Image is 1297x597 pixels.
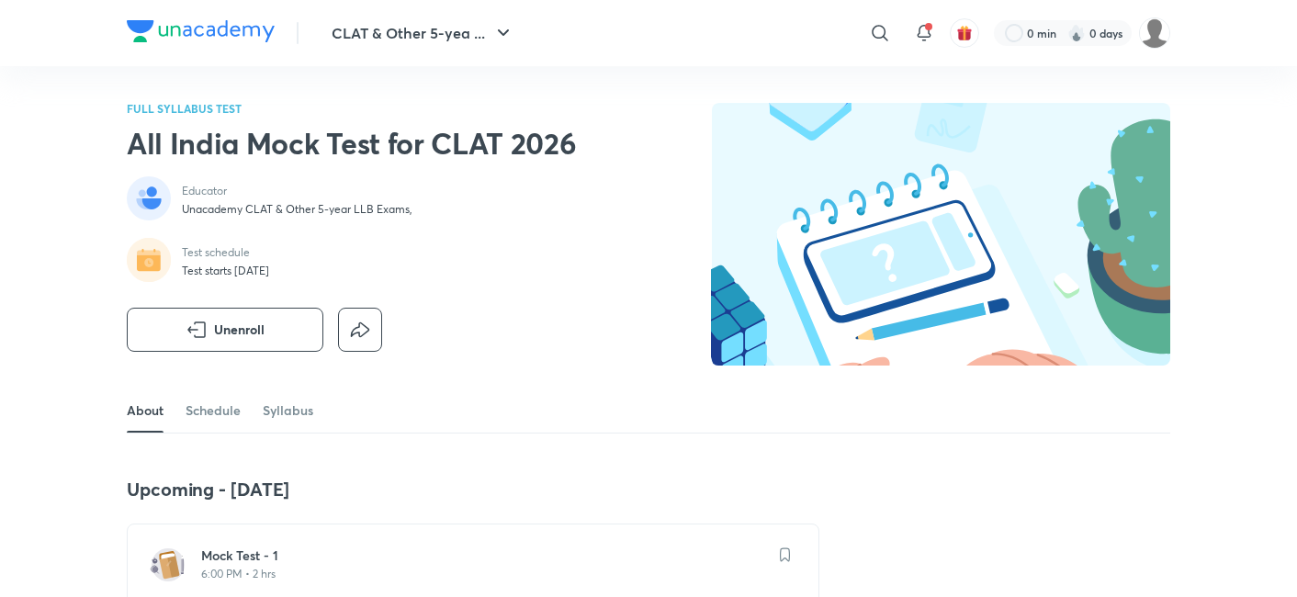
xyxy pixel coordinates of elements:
a: Company Logo [127,20,275,47]
button: avatar [950,18,979,48]
a: About [127,389,164,433]
p: FULL SYLLABUS TEST [127,103,576,114]
img: test [150,546,186,583]
h6: Mock Test - 1 [201,546,767,565]
p: Test schedule [182,245,269,260]
p: Test starts [DATE] [182,264,269,278]
img: streak [1067,24,1086,42]
p: 6:00 PM • 2 hrs [201,567,767,581]
p: Unacademy CLAT & Other 5-year LLB Exams, [182,202,412,217]
a: Syllabus [263,389,313,433]
button: Unenroll [127,308,323,352]
img: save [780,547,791,562]
button: CLAT & Other 5-yea ... [321,15,525,51]
h2: All India Mock Test for CLAT 2026 [127,125,576,162]
img: Basudha [1139,17,1170,49]
a: Schedule [186,389,241,433]
h4: Upcoming - [DATE] [127,478,819,501]
img: avatar [956,25,973,41]
p: Educator [182,184,412,198]
span: Unenroll [214,321,265,339]
img: Company Logo [127,20,275,42]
